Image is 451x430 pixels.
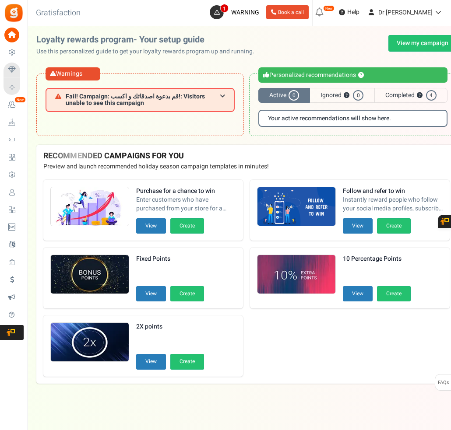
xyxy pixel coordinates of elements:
span: Completed [374,88,447,103]
span: 0 [289,90,299,101]
button: Create [170,286,204,301]
img: Recommended Campaigns [51,255,129,294]
span: Fail! Campaign: قم بدعوة اصدقائك و اكسب!: Visitors unable to see this campaign [66,93,220,107]
h2: Loyalty rewards program- Your setup guide [36,35,261,45]
a: Book a call [266,5,309,19]
img: Recommended Campaigns [257,187,335,227]
strong: 2X points [136,322,204,331]
button: ? [344,93,349,98]
button: Create [377,218,411,234]
img: Recommended Campaigns [51,323,129,362]
span: 0 [353,90,363,101]
h3: Gratisfaction [26,4,90,22]
strong: 10 Percentage Points [343,255,411,263]
img: Recommended Campaigns [51,187,129,227]
span: Ignored [310,88,374,103]
a: New [4,98,24,112]
em: New [323,5,335,11]
span: Active [258,88,310,103]
span: Enter customers who have purchased from your store for a chance to win. Increase sales and AOV. [136,196,236,213]
h4: RECOMMENDED CAMPAIGNS FOR YOU [43,152,450,161]
button: Create [170,218,204,234]
p: Preview and launch recommended holiday season campaign templates in minutes! [43,162,450,171]
span: FAQs [437,374,449,391]
button: View [343,218,373,234]
span: Dr [PERSON_NAME] [378,8,433,17]
span: 4 [426,90,437,101]
button: View [136,286,166,301]
strong: Purchase for a chance to win [136,187,236,196]
strong: Fixed Points [136,255,204,263]
span: WARNING [231,8,259,17]
button: ? [358,73,364,78]
span: 1 [220,4,229,13]
img: Gratisfaction [4,3,24,23]
button: View [136,218,166,234]
button: View [343,286,373,301]
b: Your active recommendations will show here. [268,115,391,122]
button: Create [377,286,411,301]
p: Use this personalized guide to get your loyalty rewards program up and running. [36,47,261,56]
a: Help [335,5,363,19]
span: Instantly reward people who follow your social media profiles, subscribe to your newsletters and ... [343,196,443,213]
div: Personalized recommendations [258,67,447,83]
div: Warnings [46,67,100,80]
span: Help [345,8,359,17]
button: View [136,354,166,369]
button: Create [170,354,204,369]
em: New [14,97,26,103]
a: 1 WARNING [210,5,263,19]
button: ? [417,93,423,98]
img: Recommended Campaigns [257,255,335,294]
strong: Follow and refer to win [343,187,443,196]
